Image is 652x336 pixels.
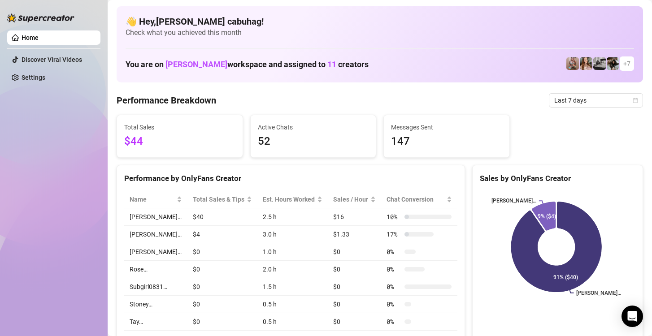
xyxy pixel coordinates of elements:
span: 10 % [387,212,401,222]
th: Sales / Hour [328,191,381,208]
td: 0.5 h [257,313,328,331]
td: $0 [328,243,381,261]
td: [PERSON_NAME]… [124,208,187,226]
a: Home [22,34,39,41]
span: Total Sales [124,122,235,132]
td: $1.33 [328,226,381,243]
span: $44 [124,133,235,150]
span: 0 % [387,247,401,257]
span: 0 % [387,299,401,309]
span: Total Sales & Tips [193,194,245,204]
img: Rose (@rose_d_kush) [607,57,619,70]
td: $16 [328,208,381,226]
td: $0 [187,313,257,331]
td: $0 [328,313,381,331]
text: [PERSON_NAME]… [491,198,536,204]
span: 0 % [387,264,401,274]
span: Last 7 days [554,94,638,107]
td: [PERSON_NAME]… [124,226,187,243]
img: logo-BBDzfeDw.svg [7,13,74,22]
a: Settings [22,74,45,81]
h4: 👋 Hey, [PERSON_NAME] cabuhag ! [126,15,634,28]
h4: Performance Breakdown [117,94,216,107]
td: 1.0 h [257,243,328,261]
span: Check what you achieved this month [126,28,634,38]
span: [PERSON_NAME] [165,60,227,69]
span: + 7 [623,59,630,69]
span: 52 [258,133,369,150]
span: 11 [327,60,336,69]
img: Leila (@leila_n) [566,57,579,70]
span: Sales / Hour [333,194,369,204]
span: Active Chats [258,122,369,132]
span: 0 % [387,317,401,327]
th: Total Sales & Tips [187,191,257,208]
span: calendar [633,98,638,103]
td: Subgirl0831… [124,278,187,296]
th: Name [124,191,187,208]
td: $40 [187,208,257,226]
div: Open Intercom Messenger [622,306,643,327]
span: 17 % [387,229,401,239]
td: $4 [187,226,257,243]
td: Tay️… [124,313,187,331]
td: $0 [187,296,257,313]
td: $0 [187,243,257,261]
span: Chat Conversion [387,194,445,204]
a: Discover Viral Videos [22,56,82,63]
td: $0 [187,278,257,296]
span: Messages Sent [391,122,502,132]
td: Stoney… [124,296,187,313]
h1: You are on workspace and assigned to creators [126,60,369,69]
td: 3.0 h [257,226,328,243]
div: Performance by OnlyFans Creator [124,172,457,185]
div: Sales by OnlyFans Creator [480,172,635,185]
td: $0 [328,261,381,278]
td: 2.5 h [257,208,328,226]
th: Chat Conversion [381,191,457,208]
td: $0 [187,261,257,278]
img: Tay️ (@itstaysis) [593,57,606,70]
td: $0 [328,278,381,296]
td: 0.5 h [257,296,328,313]
td: Rose… [124,261,187,278]
text: [PERSON_NAME]… [577,290,622,296]
span: 147 [391,133,502,150]
span: Name [130,194,175,204]
td: $0 [328,296,381,313]
div: Est. Hours Worked [263,194,315,204]
td: 2.0 h [257,261,328,278]
span: 0 % [387,282,401,292]
td: 1.5 h [257,278,328,296]
td: [PERSON_NAME]… [124,243,187,261]
img: Chloe (@chloefoxxe) [580,57,592,70]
